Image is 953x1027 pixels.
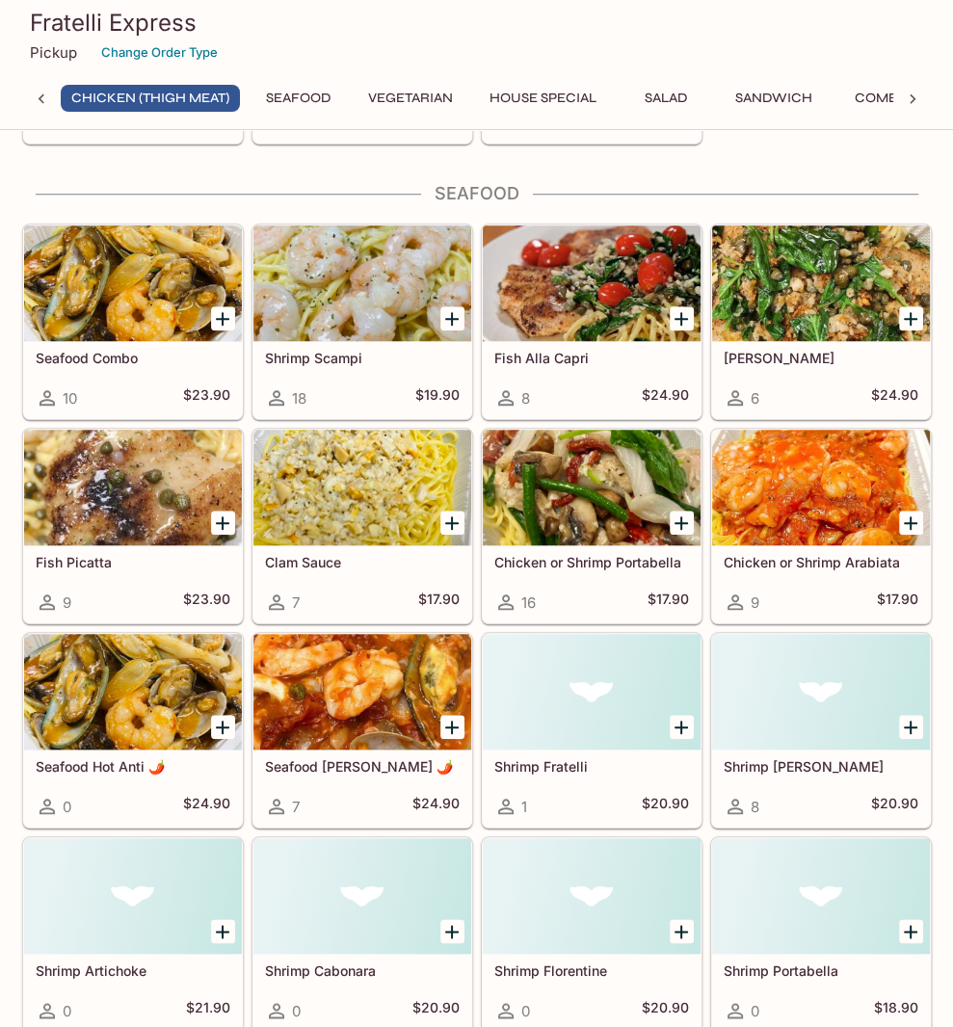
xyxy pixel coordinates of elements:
[292,798,300,816] span: 7
[482,633,702,828] a: Shrimp Fratelli1$20.90
[483,225,701,341] div: Fish Alla Capri
[712,838,930,954] div: Shrimp Portabella
[412,795,460,818] h5: $24.90
[899,306,923,330] button: Add Fish Basilio
[494,554,689,570] h5: Chicken or Shrimp Portabella
[255,85,342,112] button: Seafood
[36,962,230,979] h5: Shrimp Artichoke
[440,715,464,739] button: Add Seafood Fra Diavolo 🌶️
[265,758,460,775] h5: Seafood [PERSON_NAME] 🌶️
[871,795,918,818] h5: $20.90
[415,386,460,409] h5: $19.90
[724,350,918,366] h5: [PERSON_NAME]
[265,350,460,366] h5: Shrimp Scampi
[63,1002,71,1020] span: 0
[211,715,235,739] button: Add Seafood Hot Anti 🌶️
[724,758,918,775] h5: Shrimp [PERSON_NAME]
[292,593,300,612] span: 7
[30,8,924,38] h3: Fratelli Express
[440,919,464,943] button: Add Shrimp Cabonara
[494,350,689,366] h5: Fish Alla Capri
[252,633,472,828] a: Seafood [PERSON_NAME] 🌶️7$24.90
[440,306,464,330] button: Add Shrimp Scampi
[521,389,530,408] span: 8
[871,386,918,409] h5: $24.90
[183,591,230,614] h5: $23.90
[24,838,242,954] div: Shrimp Artichoke
[412,999,460,1022] h5: $20.90
[183,386,230,409] h5: $23.90
[521,593,536,612] span: 16
[899,919,923,943] button: Add Shrimp Portabella
[751,1002,759,1020] span: 0
[253,225,471,341] div: Shrimp Scampi
[521,1002,530,1020] span: 0
[874,999,918,1022] h5: $18.90
[725,85,823,112] button: Sandwich
[724,962,918,979] h5: Shrimp Portabella
[23,429,243,623] a: Fish Picatta9$23.90
[521,798,527,816] span: 1
[24,634,242,750] div: Seafood Hot Anti 🌶️
[30,43,77,62] p: Pickup
[494,758,689,775] h5: Shrimp Fratelli
[36,554,230,570] h5: Fish Picatta
[357,85,463,112] button: Vegetarian
[265,554,460,570] h5: Clam Sauce
[292,1002,301,1020] span: 0
[711,633,931,828] a: Shrimp [PERSON_NAME]8$20.90
[751,798,759,816] span: 8
[712,225,930,341] div: Fish Basilio
[751,593,759,612] span: 9
[724,554,918,570] h5: Chicken or Shrimp Arabiata
[211,306,235,330] button: Add Seafood Combo
[670,306,694,330] button: Add Fish Alla Capri
[483,634,701,750] div: Shrimp Fratelli
[252,429,472,623] a: Clam Sauce7$17.90
[440,511,464,535] button: Add Clam Sauce
[63,798,71,816] span: 0
[670,919,694,943] button: Add Shrimp Florentine
[648,591,689,614] h5: $17.90
[186,999,230,1022] h5: $21.90
[36,758,230,775] h5: Seafood Hot Anti 🌶️
[899,511,923,535] button: Add Chicken or Shrimp Arabiata
[183,795,230,818] h5: $24.90
[253,634,471,750] div: Seafood Fra Diavolo 🌶️
[751,389,759,408] span: 6
[622,85,709,112] button: Salad
[712,430,930,545] div: Chicken or Shrimp Arabiata
[642,999,689,1022] h5: $20.90
[253,838,471,954] div: Shrimp Cabonara
[711,224,931,419] a: [PERSON_NAME]6$24.90
[712,634,930,750] div: Shrimp Alfredo
[292,389,306,408] span: 18
[23,633,243,828] a: Seafood Hot Anti 🌶️0$24.90
[22,183,932,204] h4: Seafood
[93,38,226,67] button: Change Order Type
[211,511,235,535] button: Add Fish Picatta
[211,919,235,943] button: Add Shrimp Artichoke
[899,715,923,739] button: Add Shrimp Alfredo
[711,429,931,623] a: Chicken or Shrimp Arabiata9$17.90
[838,85,925,112] button: Combo
[482,224,702,419] a: Fish Alla Capri8$24.90
[642,386,689,409] h5: $24.90
[483,430,701,545] div: Chicken or Shrimp Portabella
[265,962,460,979] h5: Shrimp Cabonara
[670,511,694,535] button: Add Chicken or Shrimp Portabella
[253,430,471,545] div: Clam Sauce
[482,429,702,623] a: Chicken or Shrimp Portabella16$17.90
[877,591,918,614] h5: $17.90
[479,85,607,112] button: House Special
[36,350,230,366] h5: Seafood Combo
[483,838,701,954] div: Shrimp Florentine
[24,430,242,545] div: Fish Picatta
[61,85,240,112] button: Chicken (Thigh Meat)
[23,224,243,419] a: Seafood Combo10$23.90
[63,389,77,408] span: 10
[252,224,472,419] a: Shrimp Scampi18$19.90
[63,593,71,612] span: 9
[418,591,460,614] h5: $17.90
[642,795,689,818] h5: $20.90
